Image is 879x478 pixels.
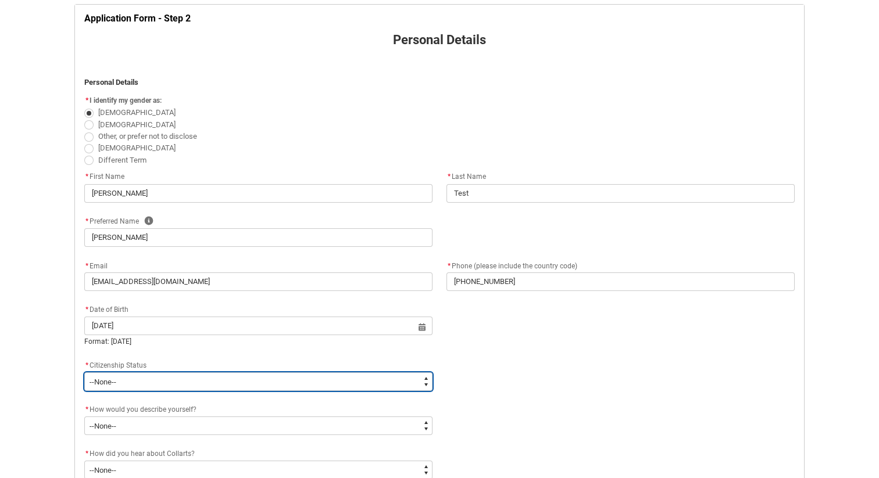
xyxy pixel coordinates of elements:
abbr: required [448,172,451,181]
abbr: required [85,361,88,369]
span: I identify my gender as: [90,96,162,105]
label: Phone (please include the country code) [446,258,582,271]
span: Preferred Name [84,217,139,225]
input: +61 400 000 000 [446,272,795,291]
span: How did you hear about Collarts? [90,450,195,458]
div: Format: [DATE] [84,336,433,347]
abbr: required [85,172,88,181]
span: First Name [84,172,124,181]
abbr: required [85,96,88,105]
input: Verified by Zero Phishing [84,184,433,203]
span: How would you describe yourself? [90,405,196,414]
span: Date of Birth [84,306,128,314]
span: [DEMOGRAPHIC_DATA] [98,120,176,129]
abbr: required [85,306,88,314]
strong: Personal Details [393,33,486,47]
label: Email [84,258,112,271]
span: [DEMOGRAPHIC_DATA] [98,108,176,117]
span: [DEMOGRAPHIC_DATA] [98,143,176,152]
abbr: required [85,450,88,458]
span: Other, or prefer not to disclose [98,132,197,141]
span: Citizenship Status [90,361,146,369]
input: you@example.com [84,272,433,291]
abbr: required [85,217,88,225]
strong: Personal Details [84,78,138,87]
span: Last Name [446,172,486,181]
span: Different Term [98,156,146,164]
abbr: required [448,262,451,270]
abbr: required [85,262,88,270]
strong: Application Form - Step 2 [84,13,191,24]
abbr: required [85,405,88,414]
